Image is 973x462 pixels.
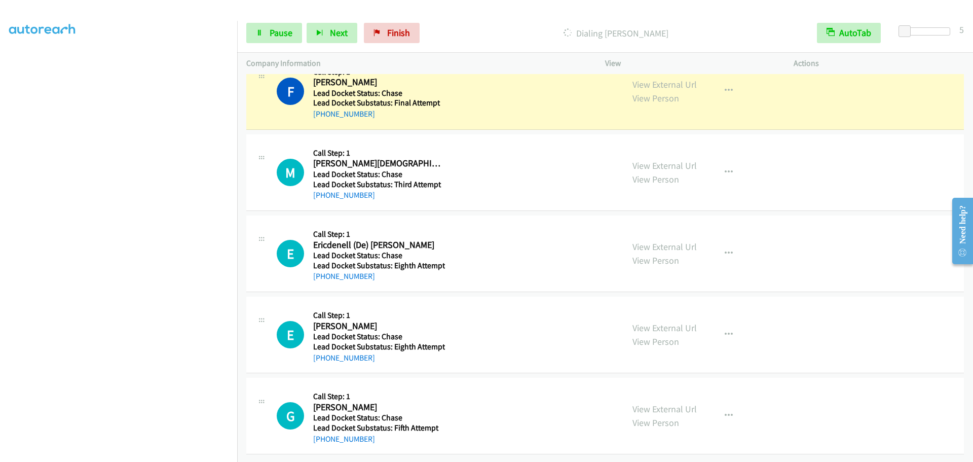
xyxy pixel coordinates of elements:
a: View External Url [632,403,697,415]
p: View [605,57,775,69]
h5: Lead Docket Status: Chase [313,413,442,423]
a: View External Url [632,322,697,334]
span: Next [330,27,348,39]
a: [PHONE_NUMBER] [313,434,375,444]
h5: Lead Docket Substatus: Fifth Attempt [313,423,442,433]
h1: M [277,159,304,186]
h1: E [277,321,304,348]
div: 5 [959,23,964,37]
a: [PHONE_NUMBER] [313,271,375,281]
h5: Lead Docket Substatus: Eighth Attempt [313,342,445,352]
a: View Person [632,255,679,266]
div: The call is yet to be attempted [277,321,304,348]
a: View External Url [632,79,697,90]
h5: Lead Docket Status: Chase [313,88,442,98]
h2: [PERSON_NAME] [313,77,442,88]
h2: [PERSON_NAME] [313,402,442,413]
a: View Person [632,92,679,104]
a: [PHONE_NUMBER] [313,109,375,119]
button: Next [307,23,357,43]
h5: Lead Docket Status: Chase [313,251,445,261]
a: Pause [246,23,302,43]
h5: Lead Docket Status: Chase [313,332,445,342]
h5: Call Step: 1 [313,229,445,239]
a: View External Url [632,241,697,253]
a: View Person [632,173,679,185]
div: The call is yet to be attempted [277,402,304,430]
button: AutoTab [817,23,881,43]
h5: Lead Docket Status: Chase [313,169,442,180]
a: View External Url [632,160,697,171]
p: Actions [794,57,964,69]
h5: Lead Docket Substatus: Final Attempt [313,98,442,108]
a: View Person [632,336,679,347]
span: Finish [387,27,410,39]
h5: Call Step: 1 [313,310,445,321]
a: View Person [632,417,679,429]
p: Company Information [246,57,587,69]
h1: G [277,402,304,430]
span: Pause [270,27,292,39]
h5: Call Step: 1 [313,392,442,402]
h5: Lead Docket Substatus: Third Attempt [313,180,442,190]
h2: Ericdenell (De) [PERSON_NAME] [313,239,442,251]
h1: E [277,240,304,267]
h1: F [277,78,304,105]
h5: Call Step: 1 [313,148,442,158]
a: Finish [364,23,420,43]
h2: [PERSON_NAME][DEMOGRAPHIC_DATA] [313,158,442,169]
iframe: Resource Center [944,191,973,271]
h2: [PERSON_NAME] [313,321,442,332]
h5: Lead Docket Substatus: Eighth Attempt [313,261,445,271]
a: [PHONE_NUMBER] [313,353,375,363]
div: The call is yet to be attempted [277,240,304,267]
a: [PHONE_NUMBER] [313,190,375,200]
p: Dialing [PERSON_NAME] [433,26,799,40]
